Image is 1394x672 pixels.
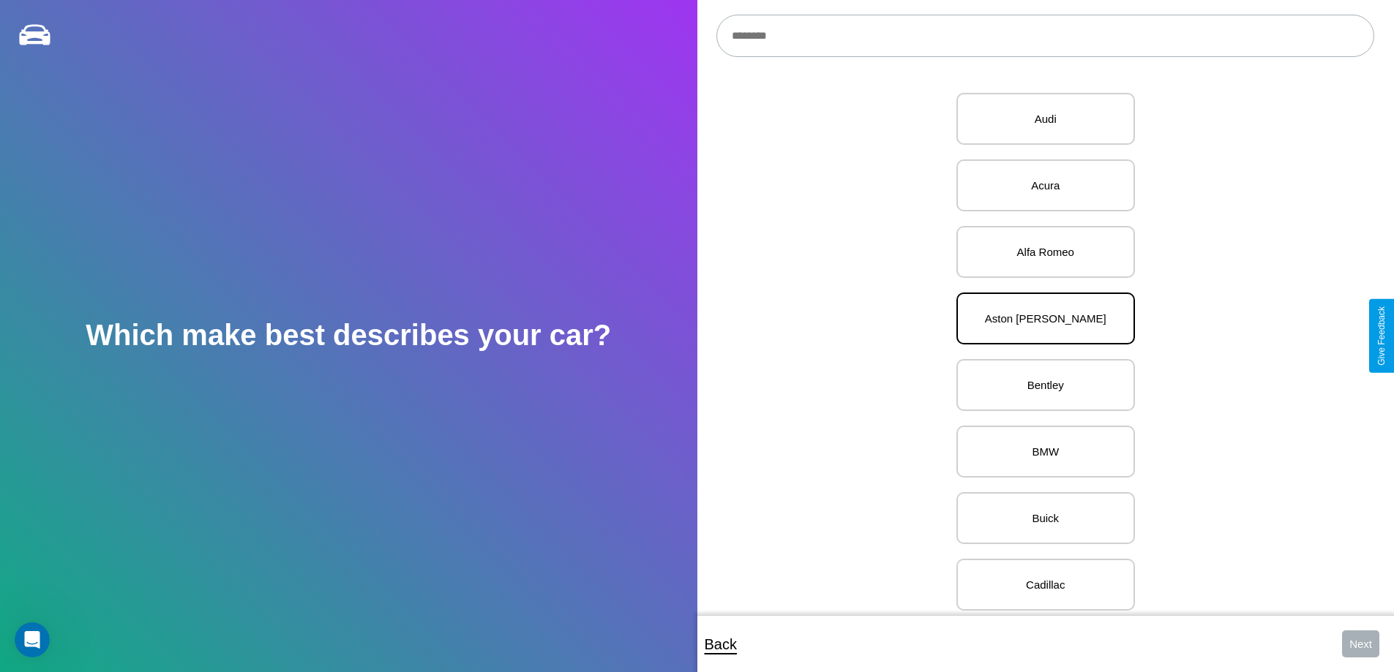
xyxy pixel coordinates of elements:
p: Back [705,631,737,657]
p: Cadillac [973,575,1119,594]
h2: Which make best describes your car? [86,319,611,352]
p: Acura [973,175,1119,195]
div: Give Feedback [1376,306,1387,366]
p: Bentley [973,375,1119,395]
p: Alfa Romeo [973,242,1119,262]
iframe: Intercom live chat [15,622,50,657]
p: BMW [973,442,1119,461]
p: Buick [973,508,1119,528]
button: Next [1342,630,1379,657]
p: Aston [PERSON_NAME] [973,309,1119,328]
p: Audi [973,109,1119,129]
